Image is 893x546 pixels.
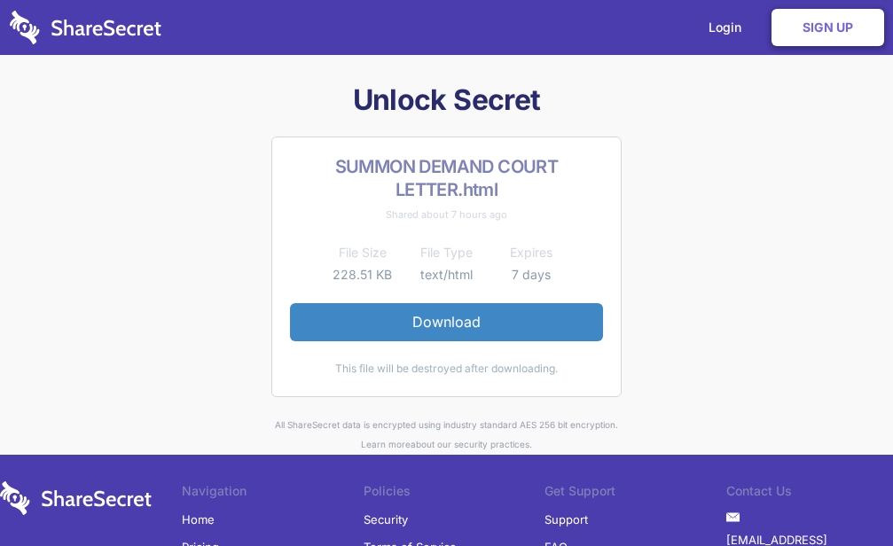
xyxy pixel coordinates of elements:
[364,481,545,506] li: Policies
[364,506,408,533] a: Security
[10,11,161,44] img: logo-wordmark-white-trans-d4663122ce5f474addd5e946df7df03e33cb6a1c49d2221995e7729f52c070b2.svg
[489,264,573,285] td: 7 days
[290,155,603,201] h2: SUMMON DEMAND COURT LETTER.html
[290,359,603,378] div: This file will be destroyed after downloading.
[489,242,573,263] th: Expires
[290,205,603,224] div: Shared about 7 hours ago
[320,264,404,285] td: 228.51 KB
[290,303,603,340] a: Download
[544,481,726,506] li: Get Support
[404,242,489,263] th: File Type
[361,439,411,449] a: Learn more
[182,481,364,506] li: Navigation
[106,415,787,455] div: All ShareSecret data is encrypted using industry standard AES 256 bit encryption. about our secur...
[404,264,489,285] td: text/html
[320,242,404,263] th: File Size
[772,9,884,46] a: Sign Up
[544,506,588,533] a: Support
[182,506,215,533] a: Home
[106,82,787,119] h1: Unlock Secret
